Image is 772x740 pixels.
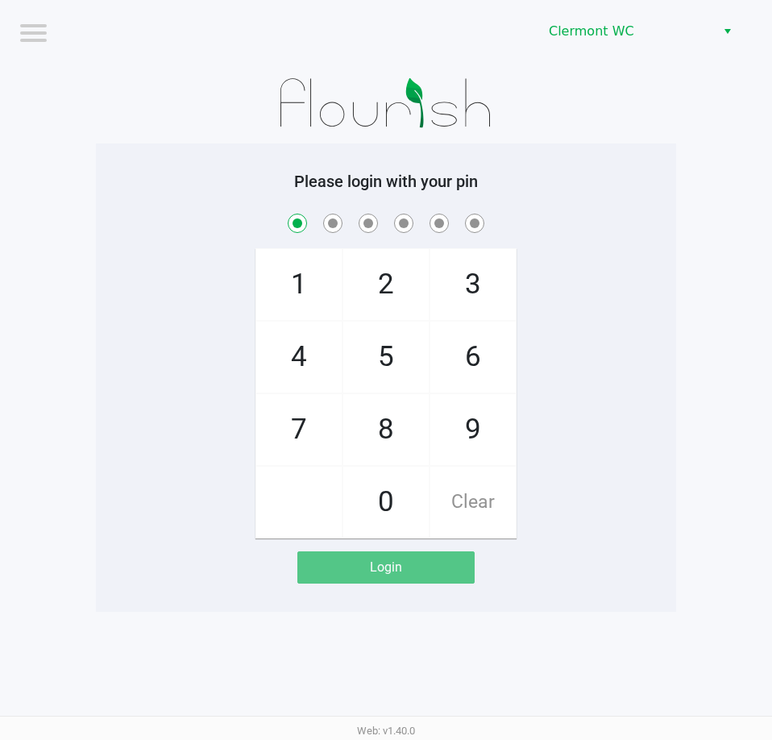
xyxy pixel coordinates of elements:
span: 7 [256,394,342,465]
span: 9 [430,394,516,465]
span: Clear [430,467,516,538]
span: 5 [343,322,429,393]
span: 4 [256,322,342,393]
span: Web: v1.40.0 [357,725,415,737]
h5: Please login with your pin [108,172,664,191]
span: 8 [343,394,429,465]
span: Clermont WC [549,22,706,41]
span: 3 [430,249,516,320]
span: 0 [343,467,429,538]
span: 1 [256,249,342,320]
span: 2 [343,249,429,320]
button: Select [716,17,739,46]
span: 6 [430,322,516,393]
